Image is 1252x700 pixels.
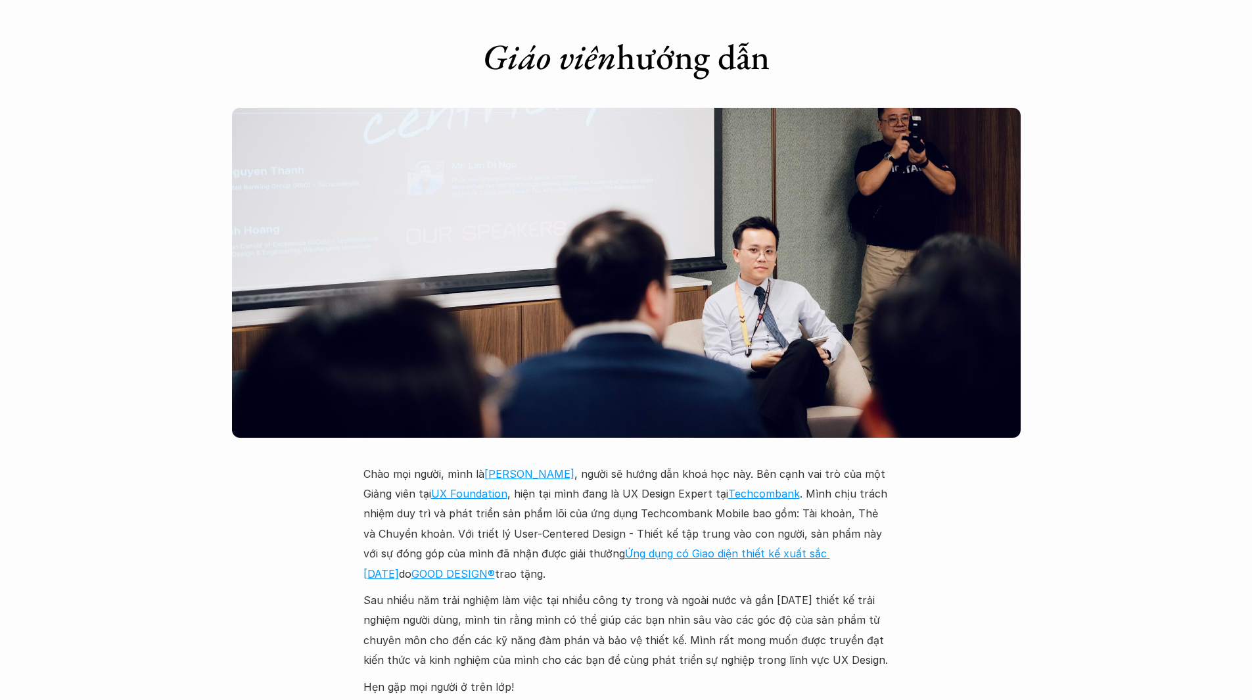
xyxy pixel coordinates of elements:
[363,590,889,670] p: Sau nhiều năm trải nghiệm làm việc tại nhiều công ty trong và ngoài nước và gần [DATE] thiết kế t...
[363,464,889,584] p: Chào mọi người, mình là , người sẽ hướng dẫn khoá học này. Bên cạnh vai trò của một Giảng viên tạ...
[484,467,574,480] a: [PERSON_NAME]
[363,547,830,580] a: Ứng dụng có Giao diện thiết kế xuất sắc [DATE]
[431,487,507,500] a: UX Foundation
[482,34,616,80] em: Giáo viên
[363,35,889,78] h1: hướng dẫn
[411,567,495,580] a: GOOD DESIGN®
[363,677,889,697] p: Hẹn gặp mọi người ở trên lớp!
[728,487,800,500] a: Techcombank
